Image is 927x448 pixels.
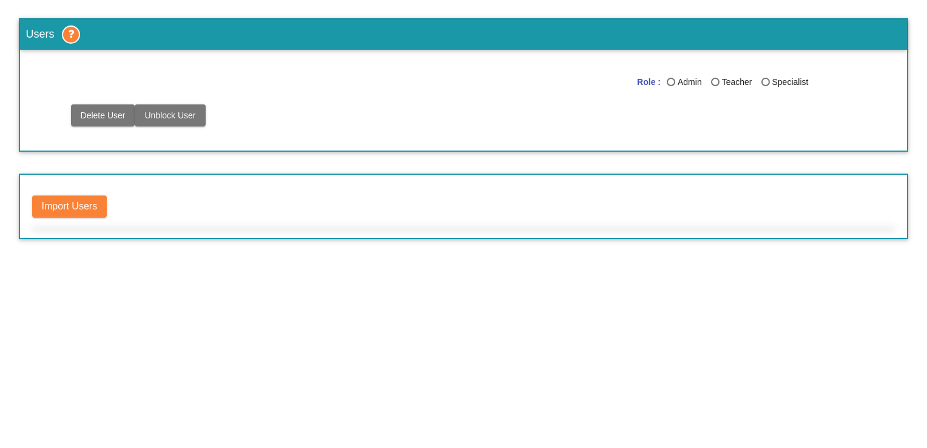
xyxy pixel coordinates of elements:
mat-radio-group: Last Name [667,76,817,92]
button: Delete User [71,104,135,126]
button: Unblock User [135,104,205,126]
input: Last Name [200,73,355,83]
mat-label: Role : [637,76,661,92]
button: Import Users [32,195,107,217]
span: Unblock User [144,110,195,120]
div: Specialist [770,76,809,89]
span: Delete User [81,110,126,120]
div: Admin [675,76,702,89]
span: Import Users [42,201,98,211]
input: First Name [32,73,187,83]
div: Teacher [720,76,752,89]
input: E Mail [367,73,625,83]
h3: Users [20,19,908,50]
